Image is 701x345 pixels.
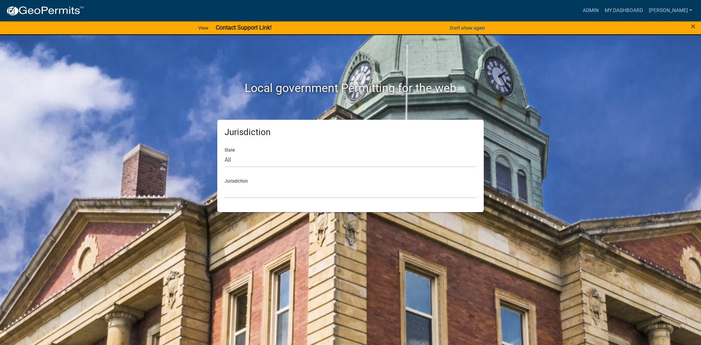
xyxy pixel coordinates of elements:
[216,24,272,31] strong: Contact Support Link!
[148,81,553,95] h2: Local government Permitting for the web
[447,22,488,34] button: Don't show again
[602,4,646,18] a: My Dashboard
[195,22,211,34] a: View
[691,21,696,31] span: ×
[580,4,602,18] a: Admin
[646,4,695,18] a: [PERSON_NAME]
[225,127,476,138] h5: Jurisdiction
[691,22,696,31] button: Close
